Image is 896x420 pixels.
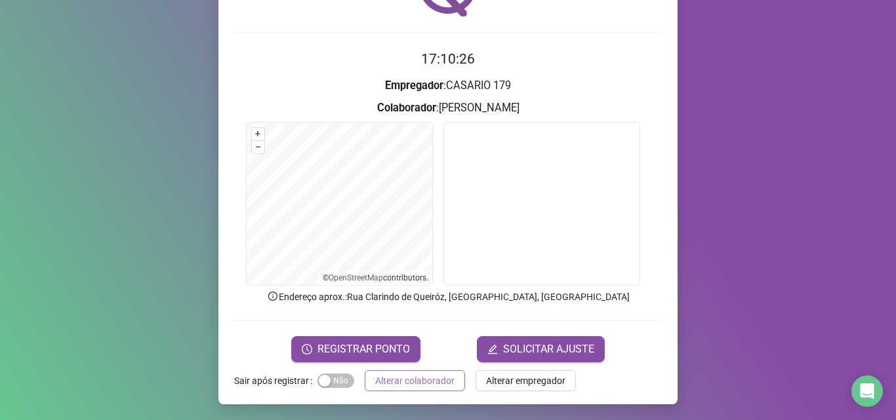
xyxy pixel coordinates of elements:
[323,273,428,282] li: © contributors.
[476,370,576,391] button: Alterar empregador
[375,373,455,388] span: Alterar colaborador
[377,102,436,114] strong: Colaborador
[503,341,594,357] span: SOLICITAR AJUSTE
[385,79,443,92] strong: Empregador
[234,77,662,94] h3: : CASARIO 179
[477,336,605,362] button: editSOLICITAR AJUSTE
[291,336,420,362] button: REGISTRAR PONTO
[317,341,410,357] span: REGISTRAR PONTO
[302,344,312,354] span: clock-circle
[486,373,565,388] span: Alterar empregador
[252,128,264,140] button: +
[234,370,317,391] label: Sair após registrar
[365,370,465,391] button: Alterar colaborador
[329,273,383,282] a: OpenStreetMap
[421,51,475,67] time: 17:10:26
[267,290,279,302] span: info-circle
[487,344,498,354] span: edit
[851,375,883,407] div: Open Intercom Messenger
[234,290,662,304] p: Endereço aprox. : Rua Clarindo de Queiróz, [GEOGRAPHIC_DATA], [GEOGRAPHIC_DATA]
[234,100,662,117] h3: : [PERSON_NAME]
[252,141,264,153] button: –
